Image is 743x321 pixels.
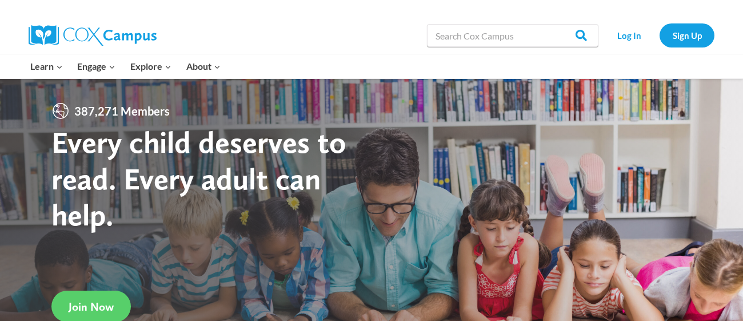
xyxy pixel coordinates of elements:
span: Explore [130,59,171,74]
span: Engage [77,59,115,74]
span: Learn [30,59,63,74]
span: About [186,59,221,74]
nav: Secondary Navigation [604,23,714,47]
input: Search Cox Campus [427,24,598,47]
a: Log In [604,23,654,47]
strong: Every child deserves to read. Every adult can help. [51,124,346,233]
nav: Primary Navigation [23,54,227,78]
a: Sign Up [660,23,714,47]
img: Cox Campus [29,25,157,46]
span: Join Now [69,300,114,314]
span: 387,271 Members [70,102,174,120]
